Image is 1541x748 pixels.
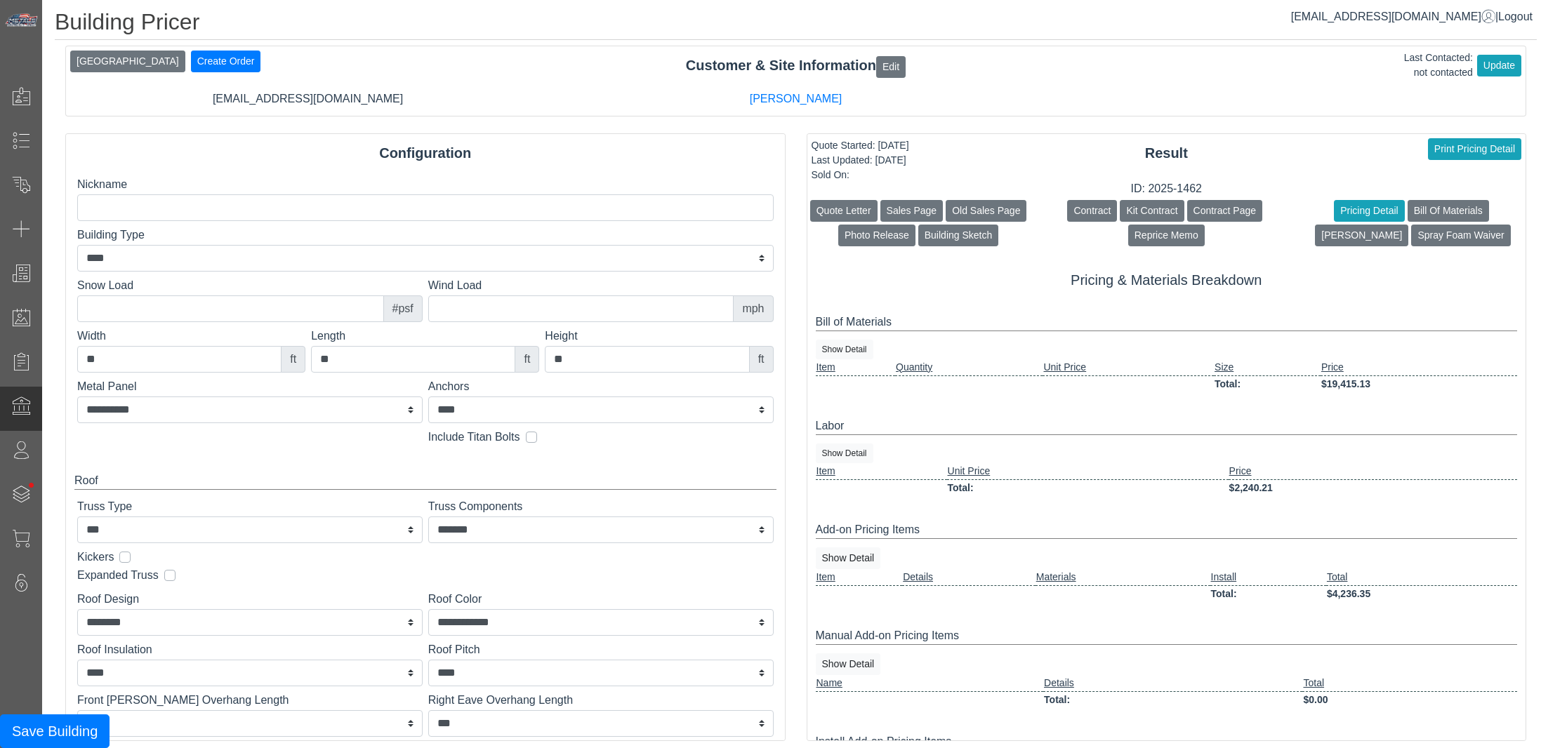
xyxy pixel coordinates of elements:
[947,479,1229,496] td: Total:
[816,443,873,463] button: Show Detail
[77,591,423,608] label: Roof Design
[1214,359,1321,376] td: Size
[1291,8,1533,25] div: |
[816,314,1518,331] div: Bill of Materials
[1210,569,1326,586] td: Install
[545,328,773,345] label: Height
[816,627,1518,645] div: Manual Add-on Pricing Items
[77,328,305,345] label: Width
[1128,225,1205,246] button: Reprice Memo
[1326,585,1517,602] td: $4,236.35
[1404,51,1473,80] div: Last Contacted: not contacted
[515,346,539,373] div: ft
[1498,11,1533,22] span: Logout
[816,272,1518,288] h5: Pricing & Materials Breakdown
[816,547,881,569] button: Show Detail
[428,429,520,446] label: Include Titan Bolts
[77,641,423,658] label: Roof Insulation
[428,591,774,608] label: Roof Color
[1315,225,1408,246] button: [PERSON_NAME]
[74,472,776,490] div: Roof
[816,418,1518,435] div: Labor
[838,225,915,246] button: Photo Release
[895,359,1043,376] td: Quantity
[77,692,423,709] label: Front [PERSON_NAME] Overhang Length
[812,168,909,182] div: Sold On:
[816,521,1518,539] div: Add-on Pricing Items
[816,653,881,675] button: Show Detail
[749,346,774,373] div: ft
[812,138,909,153] div: Quote Started: [DATE]
[733,295,773,322] div: mph
[428,277,774,294] label: Wind Load
[64,91,552,107] div: [EMAIL_ADDRESS][DOMAIN_NAME]
[902,569,1036,586] td: Details
[66,142,785,163] div: Configuration
[77,567,159,584] label: Expanded Truss
[946,200,1026,222] button: Old Sales Page
[816,463,947,480] td: Item
[918,225,999,246] button: Building Sketch
[311,328,539,345] label: Length
[4,13,39,28] img: Metals Direct Inc Logo
[1302,691,1517,708] td: $0.00
[1291,11,1495,22] a: [EMAIL_ADDRESS][DOMAIN_NAME]
[750,93,842,105] a: [PERSON_NAME]
[383,295,423,322] div: #psf
[55,8,1537,40] h1: Building Pricer
[1229,479,1517,496] td: $2,240.21
[77,176,774,193] label: Nickname
[1411,225,1510,246] button: Spray Foam Waiver
[816,569,903,586] td: Item
[428,692,774,709] label: Right Eave Overhang Length
[77,277,423,294] label: Snow Load
[947,463,1229,480] td: Unit Price
[1214,375,1321,392] td: Total:
[807,180,1526,197] div: ID: 2025-1462
[1428,138,1521,160] button: Print Pricing Detail
[1036,569,1210,586] td: Materials
[428,378,774,395] label: Anchors
[1321,375,1517,392] td: $19,415.13
[1477,55,1521,76] button: Update
[428,641,774,658] label: Roof Pitch
[1326,569,1517,586] td: Total
[1334,200,1404,222] button: Pricing Detail
[812,153,909,168] div: Last Updated: [DATE]
[810,200,878,222] button: Quote Letter
[281,346,305,373] div: ft
[77,549,114,566] label: Kickers
[77,227,774,243] label: Building Type
[428,498,774,515] label: Truss Components
[1187,200,1263,222] button: Contract Page
[880,200,944,222] button: Sales Page
[876,56,906,78] button: Edit
[1229,463,1517,480] td: Price
[1067,200,1117,222] button: Contract
[816,340,873,359] button: Show Detail
[1120,200,1184,222] button: Kit Contract
[1043,359,1214,376] td: Unit Price
[77,498,423,515] label: Truss Type
[1408,200,1489,222] button: Bill Of Materials
[1302,675,1517,692] td: Total
[66,55,1526,77] div: Customer & Site Information
[1321,359,1517,376] td: Price
[191,51,261,72] button: Create Order
[816,359,896,376] td: Item
[816,675,1044,692] td: Name
[70,51,185,72] button: [GEOGRAPHIC_DATA]
[1043,691,1302,708] td: Total:
[807,142,1526,163] div: Result
[77,378,423,395] label: Metal Panel
[1210,585,1326,602] td: Total:
[13,462,49,508] span: •
[1043,675,1302,692] td: Details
